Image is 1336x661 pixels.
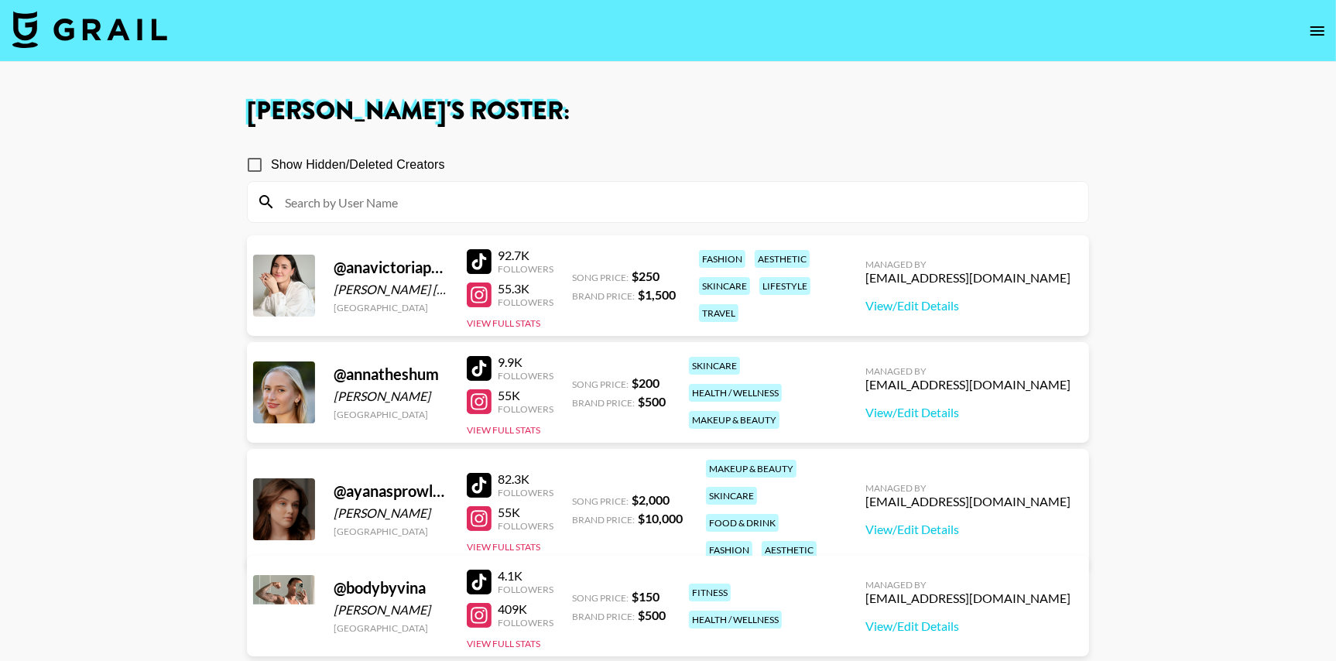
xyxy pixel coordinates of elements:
div: [GEOGRAPHIC_DATA] [334,622,448,634]
div: health / wellness [689,611,782,628]
div: [EMAIL_ADDRESS][DOMAIN_NAME] [865,377,1071,392]
div: Managed By [865,365,1071,377]
div: [GEOGRAPHIC_DATA] [334,302,448,313]
div: aesthetic [762,541,817,559]
strong: $ 1,500 [638,287,676,302]
div: Followers [498,263,553,275]
div: Followers [498,487,553,498]
div: @ anavictoriaperez_ [334,258,448,277]
div: Followers [498,296,553,308]
div: skincare [706,487,757,505]
button: open drawer [1302,15,1333,46]
div: makeup & beauty [689,411,779,429]
div: 92.7K [498,248,553,263]
div: Followers [498,370,553,382]
div: Followers [498,403,553,415]
div: lifestyle [759,277,810,295]
div: food & drink [706,514,779,532]
div: Managed By [865,259,1071,270]
div: Managed By [865,579,1071,591]
a: View/Edit Details [865,522,1071,537]
span: Song Price: [572,592,629,604]
div: [GEOGRAPHIC_DATA] [334,526,448,537]
span: Song Price: [572,272,629,283]
div: [PERSON_NAME] [334,389,448,404]
div: [GEOGRAPHIC_DATA] [334,409,448,420]
div: [PERSON_NAME] [334,505,448,521]
div: fashion [706,541,752,559]
div: 9.9K [498,354,553,370]
div: skincare [699,277,750,295]
span: Brand Price: [572,290,635,302]
a: View/Edit Details [865,618,1071,634]
a: View/Edit Details [865,298,1071,313]
div: 55.3K [498,281,553,296]
div: aesthetic [755,250,810,268]
strong: $ 150 [632,589,659,604]
span: Show Hidden/Deleted Creators [271,156,445,174]
strong: $ 500 [638,608,666,622]
div: @ annatheshum [334,365,448,384]
span: Brand Price: [572,611,635,622]
div: 82.3K [498,471,553,487]
div: skincare [689,357,740,375]
a: View/Edit Details [865,405,1071,420]
div: [EMAIL_ADDRESS][DOMAIN_NAME] [865,494,1071,509]
div: [PERSON_NAME] [334,602,448,618]
span: Brand Price: [572,397,635,409]
span: Brand Price: [572,514,635,526]
div: 4.1K [498,568,553,584]
span: Song Price: [572,378,629,390]
div: [EMAIL_ADDRESS][DOMAIN_NAME] [865,591,1071,606]
div: @ bodybyvina [334,578,448,598]
div: [EMAIL_ADDRESS][DOMAIN_NAME] [865,270,1071,286]
div: Followers [498,584,553,595]
div: travel [699,304,738,322]
button: View Full Stats [467,541,540,553]
strong: $ 250 [632,269,659,283]
button: View Full Stats [467,638,540,649]
strong: $ 10,000 [638,511,683,526]
button: View Full Stats [467,317,540,329]
h1: [PERSON_NAME] 's Roster: [247,99,1089,124]
div: [PERSON_NAME] [PERSON_NAME] [334,282,448,297]
strong: $ 200 [632,375,659,390]
strong: $ 2,000 [632,492,670,507]
div: fashion [699,250,745,268]
div: @ ayanasprowl___ [334,481,448,501]
div: makeup & beauty [706,460,796,478]
div: health / wellness [689,384,782,402]
strong: $ 500 [638,394,666,409]
div: Managed By [865,482,1071,494]
img: Grail Talent [12,11,167,48]
div: Followers [498,617,553,628]
div: Followers [498,520,553,532]
button: View Full Stats [467,424,540,436]
span: Song Price: [572,495,629,507]
div: 55K [498,505,553,520]
div: fitness [689,584,731,601]
div: 55K [498,388,553,403]
input: Search by User Name [276,190,1079,214]
div: 409K [498,601,553,617]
